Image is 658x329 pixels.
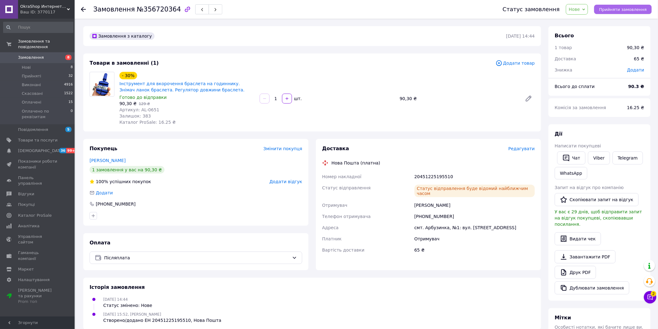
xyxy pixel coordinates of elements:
[413,244,536,256] div: 65 ₴
[506,34,535,39] time: [DATE] 14:44
[18,137,58,143] span: Товари та послуги
[397,94,520,103] div: 90,30 ₴
[555,315,571,321] span: Мітки
[555,105,606,110] span: Комісія за замовлення
[18,223,39,229] span: Аналітика
[22,91,43,96] span: Скасовані
[555,167,587,179] a: WhatsApp
[64,82,73,88] span: 4916
[93,6,135,13] span: Замовлення
[322,203,347,208] span: Отримувач
[119,107,159,112] span: Артикул: AL-0651
[555,56,576,61] span: Доставка
[96,190,113,195] span: Додати
[22,100,41,105] span: Оплачені
[644,291,656,304] button: Чат з покупцем2
[322,174,362,179] span: Номер накладної
[71,109,73,120] span: 0
[64,91,73,96] span: 1522
[119,101,137,106] span: 90,30 ₴
[18,39,75,50] span: Замовлення та повідомлення
[627,105,644,110] span: 16.25 ₴
[630,52,648,66] div: 65 ₴
[18,250,58,261] span: Гаманець компанії
[496,60,535,67] span: Додати товар
[555,266,596,279] a: Друк PDF
[503,6,560,12] div: Статус замовлення
[119,114,151,118] span: Залишок: 383
[330,160,382,166] div: Нова Пошта (платна)
[22,82,41,88] span: Виконані
[599,7,647,12] span: Прийняти замовлення
[18,159,58,170] span: Показники роботи компанії
[68,100,73,105] span: 15
[95,201,136,207] div: [PHONE_NUMBER]
[293,95,303,102] div: шт.
[555,33,574,39] span: Всього
[555,185,624,190] span: Запит на відгук про компанію
[569,7,580,12] span: Нове
[137,6,181,13] span: №356720364
[413,222,536,233] div: смт. Арбузинка, №1: вул. [STREET_ADDRESS]
[22,109,71,120] span: Оплачено по реквізитам
[18,299,58,304] div: Prom топ
[555,143,601,148] span: Написати покупцеві
[104,254,290,261] span: Післяплата
[555,209,642,227] span: У вас є 29 днів, щоб відправити запит на відгук покупцеві, скопіювавши посилання.
[18,277,50,283] span: Налаштування
[119,120,176,125] span: Каталог ProSale: 16.25 ₴
[119,95,167,100] span: Готово до відправки
[628,84,644,89] b: 90.3 ₴
[522,92,535,105] a: Редагувати
[18,148,64,154] span: [DEMOGRAPHIC_DATA]
[18,127,48,132] span: Повідомлення
[322,248,364,253] span: Вартість доставки
[555,232,601,245] button: Видати чек
[22,73,41,79] span: Прийняті
[90,178,151,185] div: успішних покупок
[59,148,66,153] span: 36
[18,202,35,207] span: Покупці
[413,200,536,211] div: [PERSON_NAME]
[322,214,371,219] span: Телефон отримувача
[627,44,644,51] div: 90,30 ₴
[613,151,643,165] a: Telegram
[20,4,67,9] span: OkraShop Интернет-магазин с большим ассортиментом товара
[90,284,145,290] span: Історія замовлення
[81,6,86,12] div: Повернутися назад
[555,131,563,137] span: Дії
[555,45,572,50] span: 1 товар
[322,236,342,241] span: Платник
[18,234,58,245] span: Управління сайтом
[18,191,34,197] span: Відгуки
[413,211,536,222] div: [PHONE_NUMBER]
[413,233,536,244] div: Отримувач
[588,151,610,165] a: Viber
[90,240,110,246] span: Оплата
[103,302,152,308] div: Статус змінено: Нове
[18,175,58,186] span: Панель управління
[90,166,165,174] div: 1 замовлення у вас на 90,30 ₴
[322,146,349,151] span: Доставка
[651,289,656,295] span: 2
[119,72,137,79] div: - 30%
[139,102,150,106] span: 129 ₴
[3,22,73,33] input: Пошук
[18,288,58,305] span: [PERSON_NAME] та рахунки
[508,146,535,151] span: Редагувати
[65,127,72,132] span: 5
[20,9,75,15] div: Ваш ID: 3770117
[555,250,616,263] a: Завантажити PDF
[65,55,72,60] span: 8
[103,297,128,302] span: [DATE] 14:44
[90,73,114,96] img: Інструмент для вкорочення браслета на годиннику. Знімач ланок браслета. Регулятор довжини браслета.
[415,185,535,197] div: Статус відправлення буде відомий найближчим часом
[627,67,644,72] span: Додати
[555,67,572,72] span: Знижка
[90,32,155,40] div: Замовлення з каталогу
[263,146,302,151] span: Змінити покупця
[594,5,652,14] button: Прийняти замовлення
[557,151,586,165] button: Чат
[96,179,108,184] span: 100%
[555,281,629,294] button: Дублювати замовлення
